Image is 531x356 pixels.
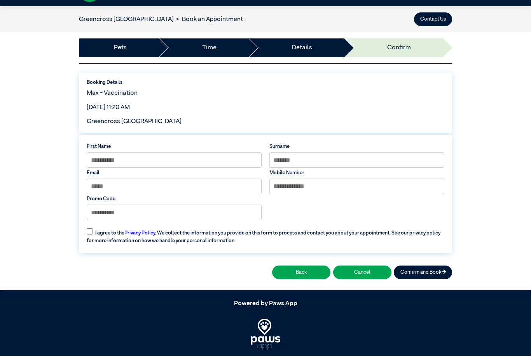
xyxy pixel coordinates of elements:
[114,43,127,52] a: Pets
[87,228,93,234] input: I agree to thePrivacy Policy. We collect the information you provide on this form to process and ...
[87,195,262,203] label: Promo Code
[269,169,444,177] label: Mobile Number
[269,143,444,150] label: Surname
[83,224,448,245] label: I agree to the . We collect the information you provide on this form to process and contact you a...
[202,43,217,52] a: Time
[79,300,452,307] h5: Powered by Paws App
[174,15,243,24] li: Book an Appointment
[87,90,138,96] span: Max - Vaccination
[414,12,452,26] button: Contact Us
[333,266,391,279] button: Cancel
[87,104,130,111] span: [DATE] 11:20 AM
[87,118,182,125] span: Greencross [GEOGRAPHIC_DATA]
[87,169,262,177] label: Email
[292,43,312,52] a: Details
[124,231,155,236] a: Privacy Policy
[394,266,452,279] button: Confirm and Book
[79,16,174,23] a: Greencross [GEOGRAPHIC_DATA]
[251,319,281,350] img: PawsApp
[272,266,330,279] button: Back
[87,143,262,150] label: First Name
[79,15,243,24] nav: breadcrumb
[87,79,444,86] label: Booking Details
